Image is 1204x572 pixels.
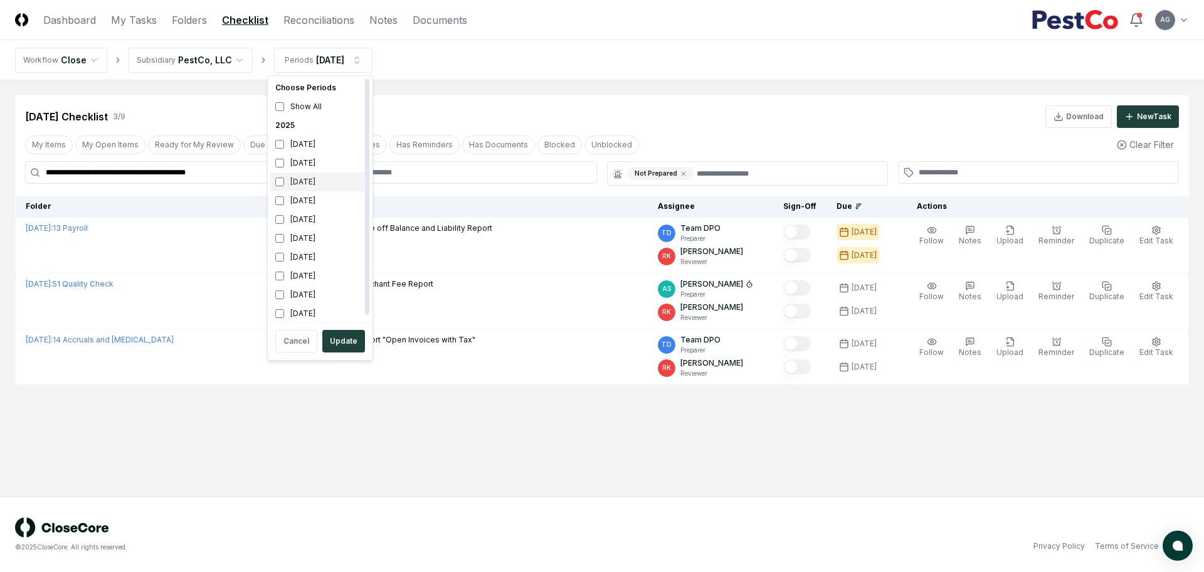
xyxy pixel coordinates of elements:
[270,116,370,135] div: 2025
[270,304,370,323] div: [DATE]
[270,154,370,172] div: [DATE]
[270,229,370,248] div: [DATE]
[270,210,370,229] div: [DATE]
[270,285,370,304] div: [DATE]
[270,78,370,97] div: Choose Periods
[270,248,370,267] div: [DATE]
[270,267,370,285] div: [DATE]
[270,97,370,116] div: Show All
[270,172,370,191] div: [DATE]
[275,330,317,352] button: Cancel
[322,330,365,352] button: Update
[270,135,370,154] div: [DATE]
[270,191,370,210] div: [DATE]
